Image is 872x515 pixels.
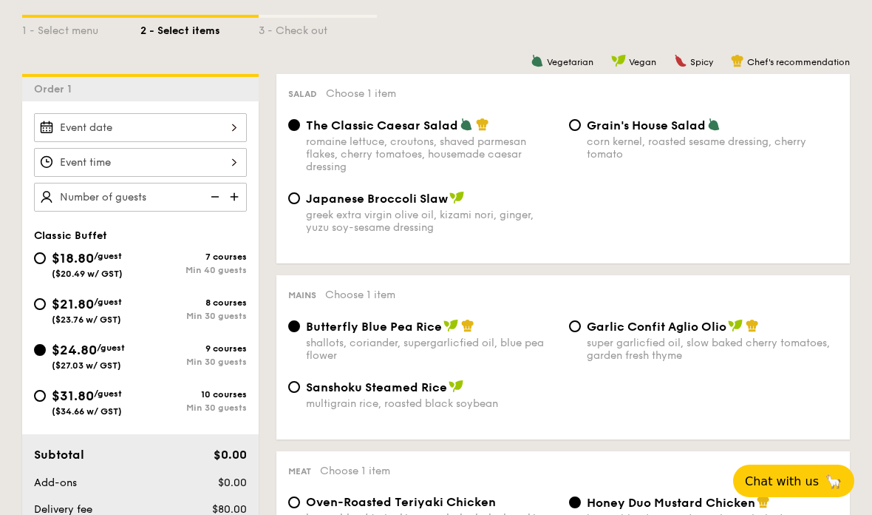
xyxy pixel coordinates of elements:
[52,406,122,417] span: ($34.66 w/ GST)
[140,389,247,400] div: 10 courses
[707,118,721,131] img: icon-vegetarian.fe4039eb.svg
[443,319,458,332] img: icon-vegan.f8ff3823.svg
[569,320,581,332] input: Garlic Confit Aglio Oliosuper garlicfied oil, slow baked cherry tomatoes, garden fresh thyme
[34,83,78,95] span: Order 1
[733,465,854,497] button: Chat with us🦙
[306,209,557,234] div: greek extra virgin olive oil, kizami nori, ginger, yuzu soy-sesame dressing
[140,297,247,308] div: 8 courses
[449,191,464,204] img: icon-vegan.f8ff3823.svg
[288,119,300,131] input: The Classic Caesar Saladromaine lettuce, croutons, shaved parmesan flakes, cherry tomatoes, house...
[34,477,77,489] span: Add-ons
[94,297,122,307] span: /guest
[34,148,247,177] input: Event time
[569,119,581,131] input: Grain's House Saladcorn kernel, roasted sesame dressing, cherry tomato
[140,357,247,367] div: Min 30 guests
[746,319,759,332] img: icon-chef-hat.a58ddaea.svg
[587,496,755,510] span: Honey Duo Mustard Chicken
[825,473,842,490] span: 🦙
[306,192,448,206] span: Japanese Broccoli Slaw
[140,311,247,321] div: Min 30 guests
[140,343,247,354] div: 9 courses
[460,118,473,131] img: icon-vegetarian.fe4039eb.svg
[52,360,121,371] span: ($27.03 w/ GST)
[587,135,838,161] div: corn kernel, roasted sesame dressing, cherry tomato
[325,289,395,301] span: Choose 1 item
[306,495,496,509] span: Oven-Roasted Teriyaki Chicken
[587,320,726,334] span: Garlic Confit Aglio Olio
[449,380,463,393] img: icon-vegan.f8ff3823.svg
[34,229,107,242] span: Classic Buffet
[569,497,581,508] input: Honey Duo Mustard Chickenhouse-blend mustard, maple soy baked potato, parsley
[611,54,626,67] img: icon-vegan.f8ff3823.svg
[288,290,316,300] span: Mains
[747,57,850,67] span: Chef's recommendation
[140,403,247,413] div: Min 30 guests
[140,265,247,275] div: Min 40 guests
[757,495,770,508] img: icon-chef-hat.a58ddaea.svg
[52,269,123,279] span: ($20.49 w/ GST)
[745,474,819,488] span: Chat with us
[34,344,46,356] input: $24.80/guest($27.03 w/ GST)9 coursesMin 30 guests
[52,314,121,325] span: ($23.76 w/ GST)
[34,298,46,310] input: $21.80/guest($23.76 w/ GST)8 coursesMin 30 guests
[218,477,247,489] span: $0.00
[728,319,743,332] img: icon-vegan.f8ff3823.svg
[326,87,396,100] span: Choose 1 item
[202,183,225,211] img: icon-reduce.1d2dbef1.svg
[225,183,247,211] img: icon-add.58712e84.svg
[476,118,489,131] img: icon-chef-hat.a58ddaea.svg
[547,57,593,67] span: Vegetarian
[259,18,377,38] div: 3 - Check out
[306,118,458,132] span: The Classic Caesar Salad
[288,89,317,99] span: Salad
[140,252,247,262] div: 7 courses
[306,397,557,410] div: multigrain rice, roasted black soybean
[22,18,140,38] div: 1 - Select menu
[97,343,125,353] span: /guest
[320,465,390,477] span: Choose 1 item
[52,388,94,404] span: $31.80
[288,381,300,393] input: Sanshoku Steamed Ricemultigrain rice, roasted black soybean
[674,54,687,67] img: icon-spicy.37a8142b.svg
[140,18,259,38] div: 2 - Select items
[94,388,122,399] span: /guest
[34,448,84,462] span: Subtotal
[52,250,94,266] span: $18.80
[52,342,97,358] span: $24.80
[34,390,46,402] input: $31.80/guest($34.66 w/ GST)10 coursesMin 30 guests
[731,54,744,67] img: icon-chef-hat.a58ddaea.svg
[288,320,300,332] input: Butterfly Blue Pea Riceshallots, coriander, supergarlicfied oil, blue pea flower
[587,337,838,362] div: super garlicfied oil, slow baked cherry tomatoes, garden fresh thyme
[214,448,247,462] span: $0.00
[288,466,311,477] span: Meat
[288,497,300,508] input: Oven-Roasted Teriyaki Chickenhouse-blend teriyaki sauce, baby bok choy, king oyster and shiitake ...
[52,296,94,312] span: $21.80
[690,57,713,67] span: Spicy
[306,380,447,394] span: Sanshoku Steamed Rice
[306,135,557,173] div: romaine lettuce, croutons, shaved parmesan flakes, cherry tomatoes, housemade caesar dressing
[94,251,122,261] span: /guest
[629,57,656,67] span: Vegan
[461,319,474,332] img: icon-chef-hat.a58ddaea.svg
[531,54,544,67] img: icon-vegetarian.fe4039eb.svg
[306,320,442,334] span: Butterfly Blue Pea Rice
[306,337,557,362] div: shallots, coriander, supergarlicfied oil, blue pea flower
[34,252,46,264] input: $18.80/guest($20.49 w/ GST)7 coursesMin 40 guests
[587,118,706,132] span: Grain's House Salad
[288,192,300,204] input: Japanese Broccoli Slawgreek extra virgin olive oil, kizami nori, ginger, yuzu soy-sesame dressing
[34,183,247,212] input: Number of guests
[34,113,247,142] input: Event date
